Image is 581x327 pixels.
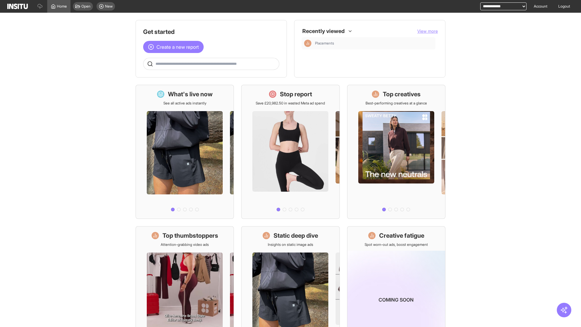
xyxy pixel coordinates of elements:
button: View more [417,28,438,34]
a: Stop reportSave £20,982.50 in wasted Meta ad spend [241,85,340,219]
p: Attention-grabbing video ads [161,242,209,247]
div: Insights [304,40,311,47]
p: Insights on static image ads [268,242,313,247]
img: Logo [7,4,28,9]
span: Create a new report [156,43,199,51]
a: What's live nowSee all active ads instantly [136,85,234,219]
span: Placements [315,41,334,46]
p: See all active ads instantly [163,101,206,106]
p: Save £20,982.50 in wasted Meta ad spend [256,101,325,106]
a: Top creativesBest-performing creatives at a glance [347,85,445,219]
span: Open [81,4,90,9]
h1: Get started [143,28,279,36]
h1: Stop report [280,90,312,98]
p: Best-performing creatives at a glance [366,101,427,106]
span: Home [57,4,67,9]
h1: Top creatives [383,90,421,98]
h1: Static deep dive [274,231,318,240]
h1: What's live now [168,90,213,98]
h1: Top thumbstoppers [162,231,218,240]
span: Placements [315,41,433,46]
button: Create a new report [143,41,204,53]
span: New [105,4,113,9]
